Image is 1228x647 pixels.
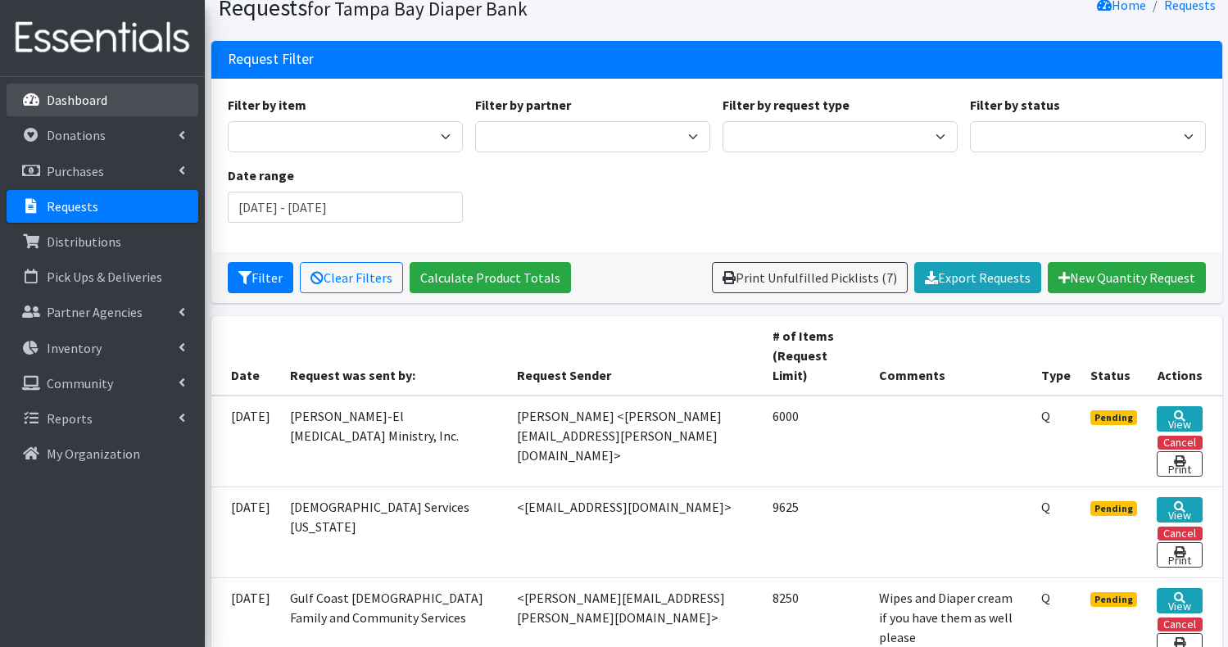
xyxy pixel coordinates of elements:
p: Requests [47,198,98,215]
td: [DATE] [211,396,280,487]
p: Inventory [47,340,102,356]
label: Filter by status [970,95,1060,115]
label: Date range [228,165,294,185]
a: New Quantity Request [1048,262,1206,293]
p: Pick Ups & Deliveries [47,269,162,285]
p: Dashboard [47,92,107,108]
td: [DEMOGRAPHIC_DATA] Services [US_STATE] [280,486,507,577]
a: My Organization [7,437,198,470]
abbr: Quantity [1041,590,1050,606]
button: Filter [228,262,293,293]
a: Reports [7,402,198,435]
button: Cancel [1158,436,1203,450]
a: Print [1157,542,1203,568]
a: View [1157,406,1203,432]
a: Print [1157,451,1203,477]
label: Filter by partner [475,95,571,115]
a: Community [7,367,198,400]
td: <[EMAIL_ADDRESS][DOMAIN_NAME]> [507,486,763,577]
button: Cancel [1158,618,1203,631]
h3: Request Filter [228,51,314,68]
a: Donations [7,119,198,152]
img: HumanEssentials [7,11,198,66]
p: Reports [47,410,93,427]
span: Pending [1090,410,1137,425]
td: 9625 [763,486,869,577]
a: Distributions [7,225,198,258]
a: Purchases [7,155,198,188]
a: Requests [7,190,198,223]
p: My Organization [47,446,140,462]
th: Status [1081,316,1147,396]
th: Request Sender [507,316,763,396]
a: Dashboard [7,84,198,116]
input: January 1, 2011 - December 31, 2011 [228,192,463,223]
label: Filter by request type [723,95,850,115]
p: Purchases [47,163,104,179]
p: Donations [47,127,106,143]
abbr: Quantity [1041,408,1050,424]
th: Type [1031,316,1081,396]
p: Partner Agencies [47,304,143,320]
a: Print Unfulfilled Picklists (7) [712,262,908,293]
a: View [1157,588,1203,613]
span: Pending [1090,501,1137,516]
th: Date [211,316,280,396]
p: Community [47,375,113,391]
th: Request was sent by: [280,316,507,396]
a: Calculate Product Totals [410,262,571,293]
a: Pick Ups & Deliveries [7,260,198,293]
a: Partner Agencies [7,296,198,328]
abbr: Quantity [1041,499,1050,515]
span: Pending [1090,592,1137,607]
a: Export Requests [914,262,1041,293]
label: Filter by item [228,95,306,115]
button: Cancel [1158,527,1203,541]
p: Distributions [47,233,121,250]
td: [PERSON_NAME]-El [MEDICAL_DATA] Ministry, Inc. [280,396,507,487]
th: # of Items (Request Limit) [763,316,869,396]
a: View [1157,497,1203,523]
a: Inventory [7,332,198,364]
td: [DATE] [211,486,280,577]
a: Clear Filters [300,262,403,293]
td: 6000 [763,396,869,487]
td: [PERSON_NAME] <[PERSON_NAME][EMAIL_ADDRESS][PERSON_NAME][DOMAIN_NAME]> [507,396,763,487]
th: Actions [1147,316,1222,396]
th: Comments [869,316,1031,396]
